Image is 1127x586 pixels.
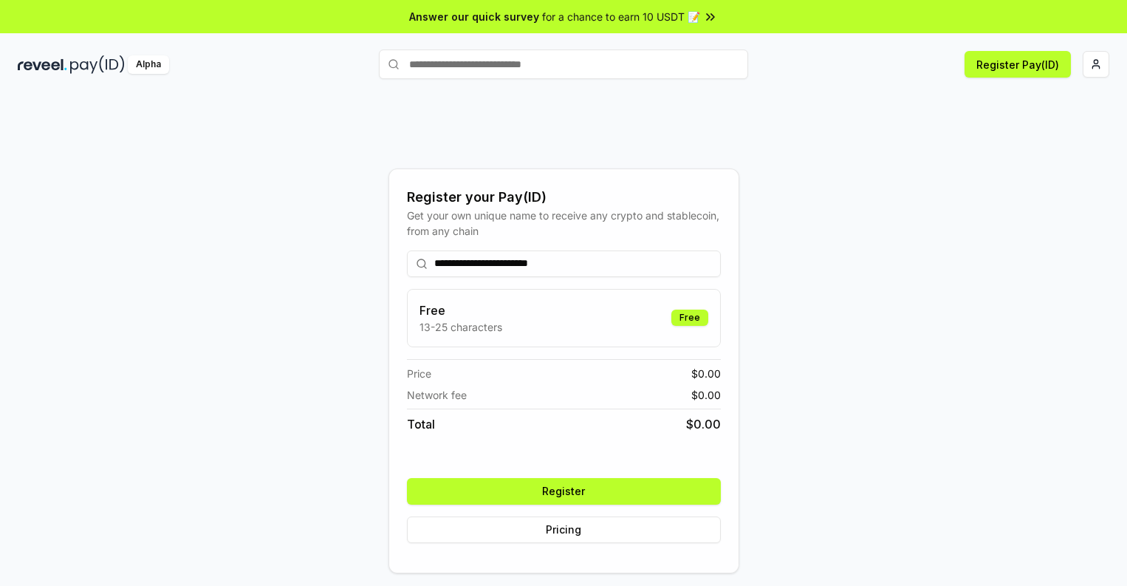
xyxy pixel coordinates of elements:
[407,478,721,505] button: Register
[691,387,721,403] span: $ 0.00
[965,51,1071,78] button: Register Pay(ID)
[407,208,721,239] div: Get your own unique name to receive any crypto and stablecoin, from any chain
[407,415,435,433] span: Total
[70,55,125,74] img: pay_id
[419,301,502,319] h3: Free
[542,9,700,24] span: for a chance to earn 10 USDT 📝
[409,9,539,24] span: Answer our quick survey
[686,415,721,433] span: $ 0.00
[419,319,502,335] p: 13-25 characters
[128,55,169,74] div: Alpha
[407,187,721,208] div: Register your Pay(ID)
[407,366,431,381] span: Price
[407,517,721,543] button: Pricing
[18,55,67,74] img: reveel_dark
[671,310,708,326] div: Free
[691,366,721,381] span: $ 0.00
[407,387,467,403] span: Network fee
